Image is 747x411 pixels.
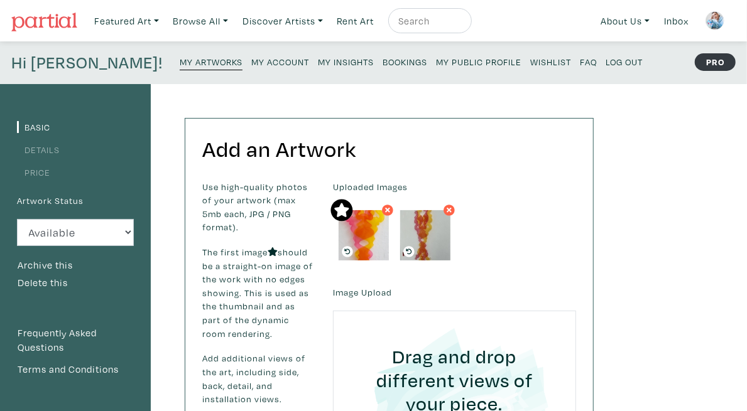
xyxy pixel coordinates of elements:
[436,56,521,68] small: My Public Profile
[202,136,576,163] h2: Add an Artwork
[580,56,597,68] small: FAQ
[318,56,374,68] small: My Insights
[251,56,309,68] small: My Account
[596,8,656,34] a: About Us
[17,257,74,274] button: Archive this
[580,53,597,70] a: FAQ
[383,56,427,68] small: Bookings
[17,325,134,356] a: Frequently Asked Questions
[11,53,163,73] h4: Hi [PERSON_NAME]!
[331,8,379,34] a: Rent Art
[180,53,243,70] a: My Artworks
[400,210,450,260] img: phpThumb.php
[17,275,68,291] button: Delete this
[318,53,374,70] a: My Insights
[202,245,314,340] p: The first image should be a straight-on image of the work with no edges showing. This is used as ...
[695,53,736,71] strong: PRO
[17,121,50,133] a: Basic
[530,56,571,68] small: Wishlist
[436,53,521,70] a: My Public Profile
[333,180,576,194] label: Uploaded Images
[530,53,571,70] a: Wishlist
[17,194,84,208] label: Artwork Status
[383,53,427,70] a: Bookings
[658,8,694,34] a: Inbox
[237,8,329,34] a: Discover Artists
[89,8,165,34] a: Featured Art
[339,210,389,260] img: phpThumb.php
[706,11,724,30] img: phpThumb.php
[606,53,643,70] a: Log Out
[180,56,243,68] small: My Artworks
[17,166,50,178] a: Price
[17,361,134,378] a: Terms and Conditions
[17,144,60,156] a: Details
[397,13,460,29] input: Search
[202,180,314,234] p: Use high-quality photos of your artwork (max 5mb each, JPG / PNG format).
[167,8,234,34] a: Browse All
[333,286,392,299] label: Image Upload
[202,351,314,405] p: Add additional views of the art, including side, back, detail, and installation views.
[606,56,643,68] small: Log Out
[251,53,309,70] a: My Account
